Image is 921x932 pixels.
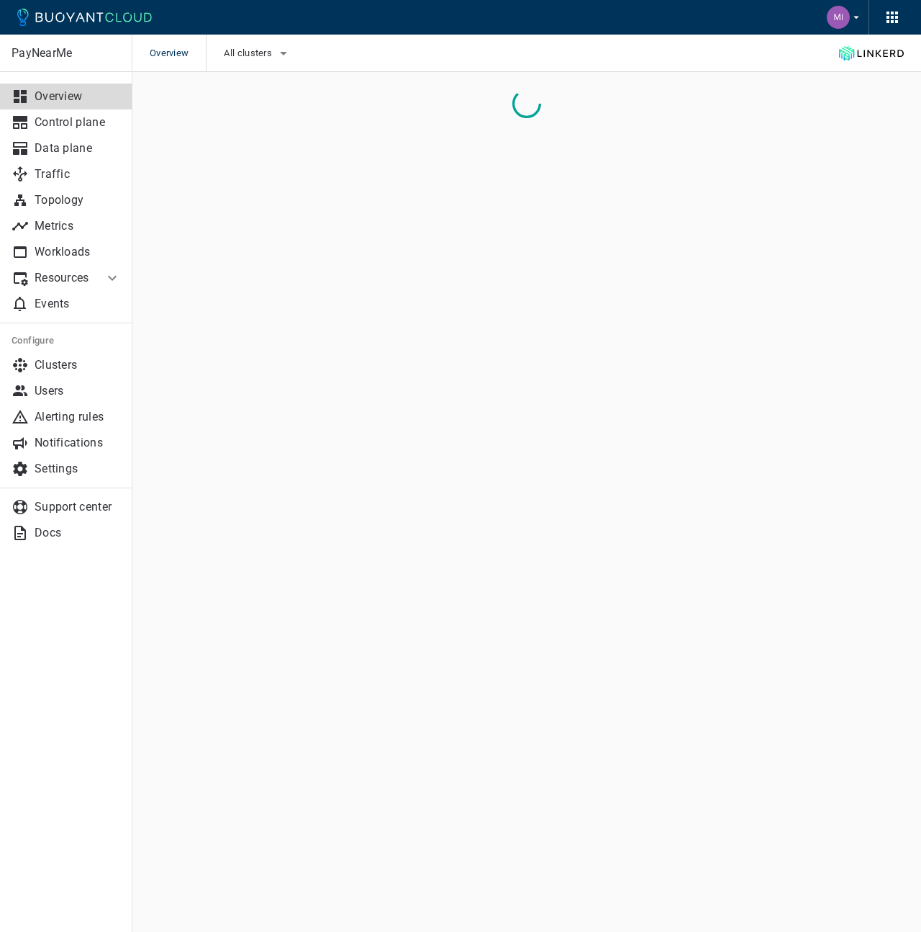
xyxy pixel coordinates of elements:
[35,141,121,156] p: Data plane
[35,358,121,372] p: Clusters
[35,89,121,104] p: Overview
[35,193,121,207] p: Topology
[35,436,121,450] p: Notifications
[35,115,121,130] p: Control plane
[12,335,121,346] h5: Configure
[224,48,275,59] span: All clusters
[150,35,206,72] span: Overview
[35,410,121,424] p: Alerting rules
[35,219,121,233] p: Metrics
[224,42,292,64] button: All clusters
[827,6,850,29] img: Michael Glass
[35,500,121,514] p: Support center
[35,245,121,259] p: Workloads
[35,526,121,540] p: Docs
[35,384,121,398] p: Users
[35,462,121,476] p: Settings
[12,46,120,61] p: PayNearMe
[35,297,121,311] p: Events
[35,167,121,182] p: Traffic
[35,271,92,285] p: Resources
